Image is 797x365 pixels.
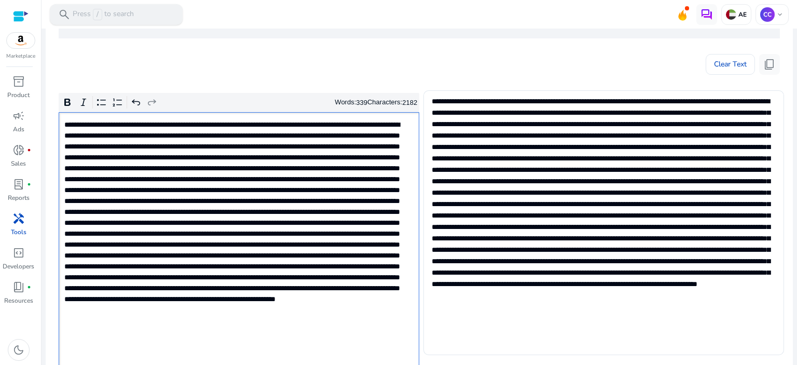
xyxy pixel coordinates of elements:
span: fiber_manual_record [27,148,31,152]
span: Clear Text [714,54,747,75]
span: donut_small [12,144,25,156]
span: book_4 [12,281,25,293]
p: Developers [3,262,34,271]
p: Press to search [73,9,134,20]
span: handyman [12,212,25,225]
p: Product [7,90,30,100]
p: Tools [11,227,26,237]
div: Words: Characters: [335,96,417,109]
span: keyboard_arrow_down [776,10,784,19]
span: dark_mode [12,344,25,356]
span: search [58,8,71,21]
button: content_copy [759,54,780,75]
button: Clear Text [706,54,755,75]
span: code_blocks [12,247,25,259]
label: 2182 [402,99,417,106]
span: lab_profile [12,178,25,191]
img: ae.svg [726,9,736,20]
span: inventory_2 [12,75,25,88]
span: / [93,9,102,20]
p: AE [736,10,747,19]
span: content_copy [763,58,776,71]
span: fiber_manual_record [27,285,31,289]
div: Editor toolbar [59,93,419,113]
p: Marketplace [6,52,35,60]
p: Reports [8,193,30,202]
img: amazon.svg [7,33,35,48]
p: Sales [11,159,26,168]
p: Resources [4,296,33,305]
label: 339 [356,99,367,106]
p: CC [760,7,775,22]
p: Ads [13,125,24,134]
span: fiber_manual_record [27,182,31,186]
span: campaign [12,110,25,122]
